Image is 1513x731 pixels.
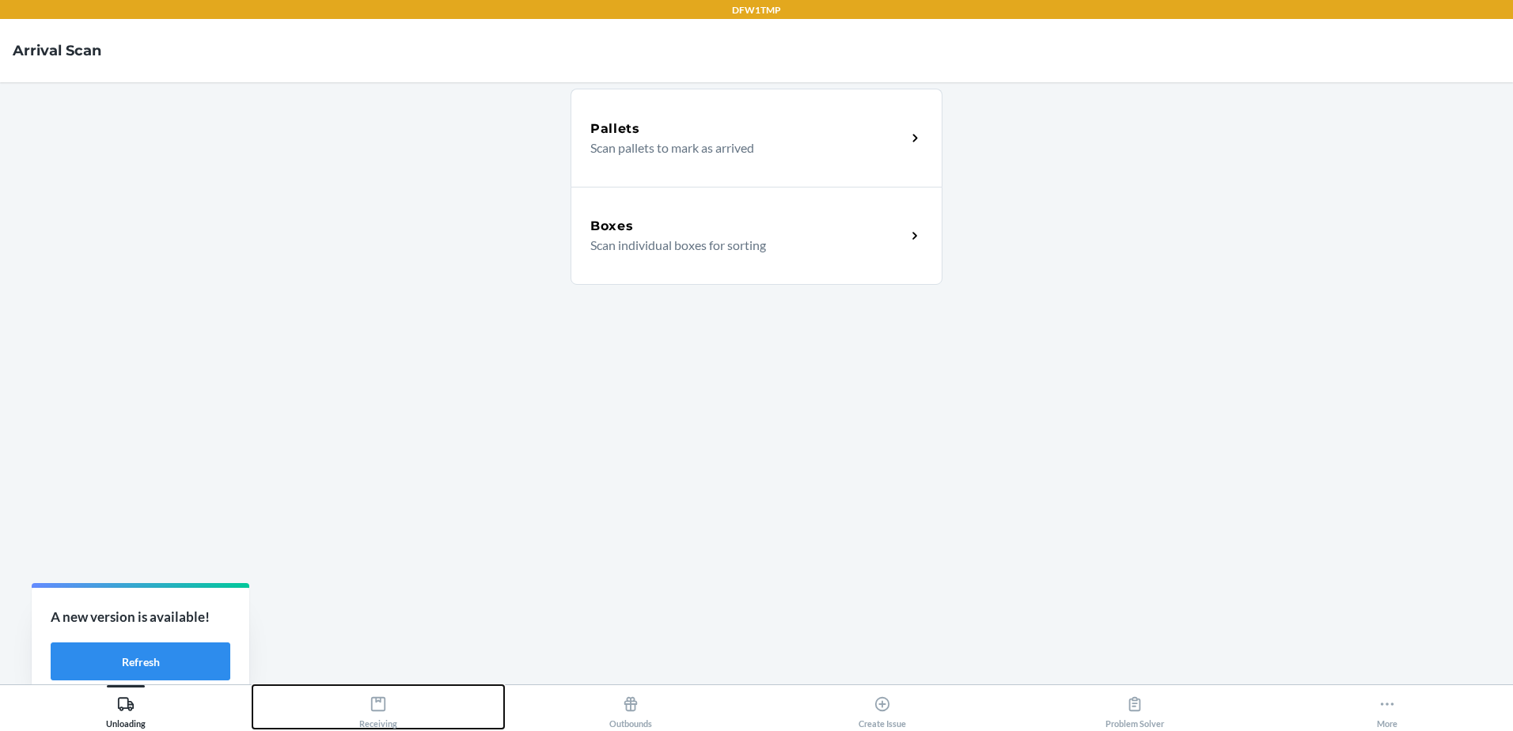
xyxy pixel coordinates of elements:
[1377,689,1397,729] div: More
[51,642,230,680] button: Refresh
[571,187,942,285] a: BoxesScan individual boxes for sorting
[609,689,652,729] div: Outbounds
[859,689,906,729] div: Create Issue
[590,236,893,255] p: Scan individual boxes for sorting
[1009,685,1261,729] button: Problem Solver
[1261,685,1513,729] button: More
[51,607,230,627] p: A new version is available!
[590,138,893,157] p: Scan pallets to mark as arrived
[732,3,781,17] p: DFW1TMP
[590,217,634,236] h5: Boxes
[571,89,942,187] a: PalletsScan pallets to mark as arrived
[504,685,756,729] button: Outbounds
[13,40,101,61] h4: Arrival Scan
[590,119,640,138] h5: Pallets
[756,685,1009,729] button: Create Issue
[1105,689,1164,729] div: Problem Solver
[252,685,505,729] button: Receiving
[359,689,397,729] div: Receiving
[106,689,146,729] div: Unloading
